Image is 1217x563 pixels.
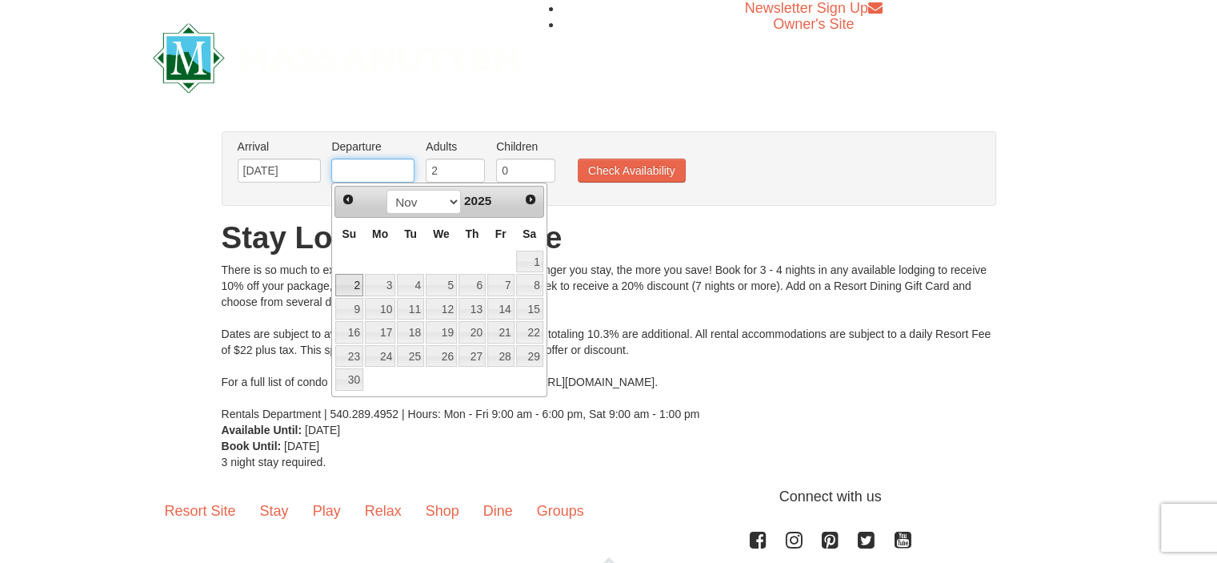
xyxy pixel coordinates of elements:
[284,440,319,452] span: [DATE]
[471,486,525,536] a: Dine
[365,321,395,344] a: 17
[496,139,555,155] label: Children
[222,456,326,468] span: 3 night stay required.
[404,227,417,240] span: Tuesday
[414,486,471,536] a: Shop
[458,320,486,344] td: available
[458,345,486,368] a: 27
[334,368,364,392] td: available
[433,227,450,240] span: Wednesday
[525,486,596,536] a: Groups
[578,159,686,183] button: Check Availability
[515,273,544,297] td: available
[487,274,514,296] a: 7
[458,344,486,368] td: available
[335,298,363,320] a: 9
[372,227,388,240] span: Monday
[426,298,457,320] a: 12
[458,321,486,344] a: 20
[486,273,515,297] td: available
[364,344,396,368] td: available
[515,297,544,321] td: available
[238,139,321,155] label: Arrival
[364,320,396,344] td: available
[396,297,425,321] td: available
[516,345,543,368] a: 29
[396,320,425,344] td: available
[342,193,354,206] span: Prev
[516,298,543,320] a: 15
[365,345,395,368] a: 24
[486,320,515,344] td: available
[524,193,537,206] span: Next
[426,321,457,344] a: 19
[515,344,544,368] td: available
[222,262,996,422] div: There is so much to explore at [GEOGRAPHIC_DATA] and the longer you stay, the more you save! Book...
[365,274,395,296] a: 3
[495,227,506,240] span: Friday
[335,321,363,344] a: 16
[248,486,301,536] a: Stay
[458,273,486,297] td: available
[153,486,1065,508] p: Connect with us
[425,297,458,321] td: available
[397,298,424,320] a: 11
[396,273,425,297] td: available
[425,344,458,368] td: available
[222,424,302,436] strong: Available Until:
[153,23,519,93] img: Massanutten Resort Logo
[334,320,364,344] td: available
[773,16,854,32] a: Owner's Site
[426,345,457,368] a: 26
[334,273,364,297] td: available
[396,344,425,368] td: available
[153,37,519,74] a: Massanutten Resort
[397,345,424,368] a: 25
[516,251,543,273] a: 1
[487,298,514,320] a: 14
[331,139,414,155] label: Departure
[305,424,340,436] span: [DATE]
[515,250,544,274] td: available
[426,139,485,155] label: Adults
[364,297,396,321] td: available
[365,298,395,320] a: 10
[337,188,359,211] a: Prev
[516,321,543,344] a: 22
[465,227,478,240] span: Thursday
[334,297,364,321] td: available
[397,321,424,344] a: 18
[486,297,515,321] td: available
[519,188,542,211] a: Next
[458,298,486,320] a: 13
[458,274,486,296] a: 6
[301,486,353,536] a: Play
[487,321,514,344] a: 21
[487,345,514,368] a: 28
[335,274,363,296] a: 2
[335,368,363,391] a: 30
[364,273,396,297] td: available
[153,486,248,536] a: Resort Site
[425,273,458,297] td: available
[515,320,544,344] td: available
[353,486,414,536] a: Relax
[516,274,543,296] a: 8
[426,274,457,296] a: 5
[425,320,458,344] td: available
[397,274,424,296] a: 4
[342,227,356,240] span: Sunday
[222,440,282,452] strong: Book Until:
[486,344,515,368] td: available
[334,344,364,368] td: available
[464,194,491,207] span: 2025
[335,345,363,368] a: 23
[458,297,486,321] td: available
[522,227,536,240] span: Saturday
[222,222,996,254] h1: Stay Longer Save More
